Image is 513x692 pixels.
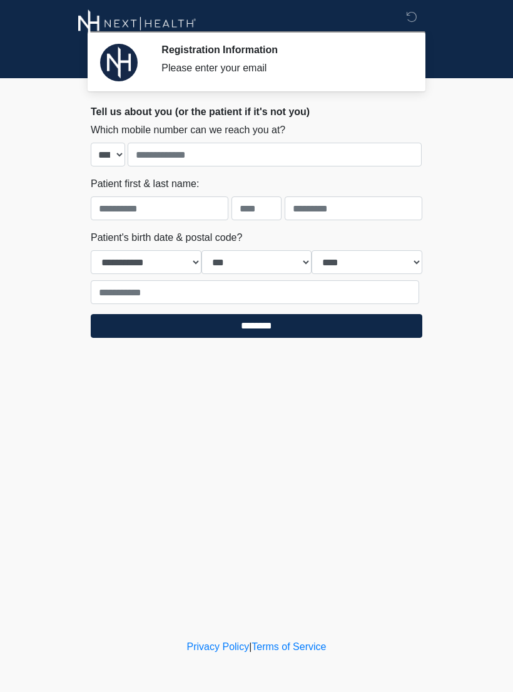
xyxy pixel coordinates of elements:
a: Terms of Service [251,641,326,652]
label: Which mobile number can we reach you at? [91,123,285,138]
h2: Registration Information [161,44,404,56]
img: Next-Health Montecito Logo [78,9,196,38]
h2: Tell us about you (or the patient if it's not you) [91,106,422,118]
label: Patient first & last name: [91,176,199,191]
div: Please enter your email [161,61,404,76]
img: Agent Avatar [100,44,138,81]
a: | [249,641,251,652]
label: Patient's birth date & postal code? [91,230,242,245]
a: Privacy Policy [187,641,250,652]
